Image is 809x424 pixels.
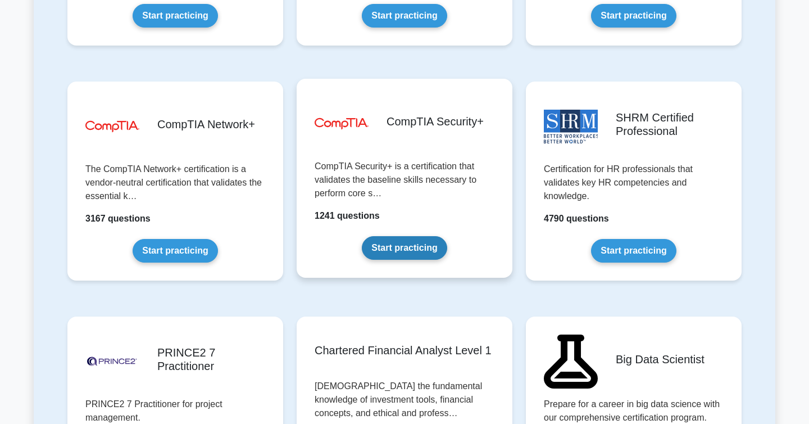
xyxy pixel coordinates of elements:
[591,239,676,263] a: Start practicing
[362,236,447,260] a: Start practicing
[133,239,217,263] a: Start practicing
[362,4,447,28] a: Start practicing
[133,4,217,28] a: Start practicing
[591,4,676,28] a: Start practicing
